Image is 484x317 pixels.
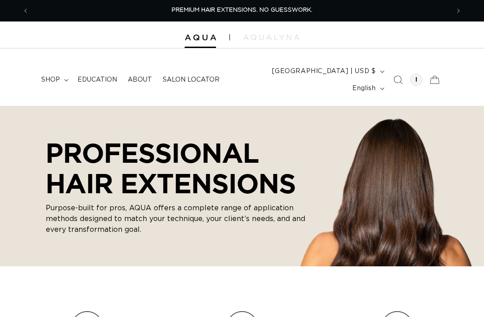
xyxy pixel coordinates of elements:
[36,70,72,89] summary: shop
[352,84,376,93] span: English
[78,76,117,84] span: Education
[272,67,376,76] span: [GEOGRAPHIC_DATA] | USD $
[72,70,122,89] a: Education
[185,35,216,41] img: Aqua Hair Extensions
[267,63,388,80] button: [GEOGRAPHIC_DATA] | USD $
[172,7,312,13] span: PREMIUM HAIR EXTENSIONS. NO GUESSWORK.
[449,2,468,19] button: Next announcement
[157,70,225,89] a: Salon Locator
[388,70,408,90] summary: Search
[122,70,157,89] a: About
[16,2,35,19] button: Previous announcement
[46,137,306,198] p: PROFESSIONAL HAIR EXTENSIONS
[41,76,60,84] span: shop
[243,35,299,40] img: aqualyna.com
[347,80,388,97] button: English
[163,76,220,84] span: Salon Locator
[46,203,306,235] p: Purpose-built for pros, AQUA offers a complete range of application methods designed to match you...
[128,76,152,84] span: About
